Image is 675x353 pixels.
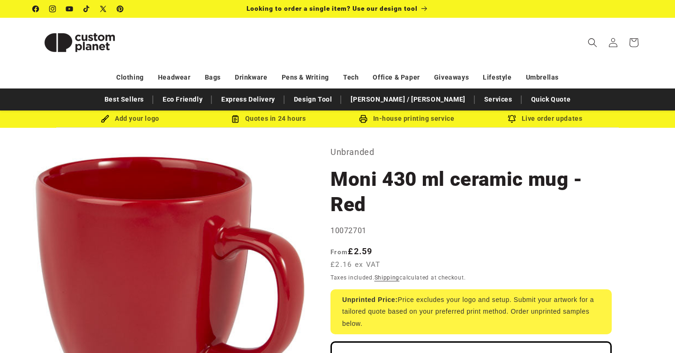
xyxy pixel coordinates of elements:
[330,246,373,256] strong: £2.59
[373,69,420,86] a: Office & Paper
[483,69,511,86] a: Lifestyle
[346,91,470,108] a: [PERSON_NAME] / [PERSON_NAME]
[247,5,418,12] span: Looking to order a single item? Use our design tool
[330,167,612,217] h1: Moni 430 ml ceramic mug - Red
[158,91,207,108] a: Eco Friendly
[434,69,469,86] a: Giveaways
[330,289,612,334] div: Price excludes your logo and setup. Submit your artwork for a tailored quote based on your prefer...
[231,115,240,123] img: Order Updates Icon
[199,113,337,125] div: Quotes in 24 hours
[508,115,516,123] img: Order updates
[30,18,130,67] a: Custom Planet
[342,296,398,303] strong: Unprinted Price:
[359,115,367,123] img: In-house printing
[330,226,367,235] span: 10072701
[480,91,517,108] a: Services
[343,69,359,86] a: Tech
[582,32,603,53] summary: Search
[205,69,221,86] a: Bags
[330,259,381,270] span: £2.16 ex VAT
[476,113,614,125] div: Live order updates
[282,69,329,86] a: Pens & Writing
[526,69,559,86] a: Umbrellas
[33,22,127,64] img: Custom Planet
[337,113,476,125] div: In-house printing service
[330,145,612,160] p: Unbranded
[217,91,280,108] a: Express Delivery
[158,69,191,86] a: Headwear
[100,91,149,108] a: Best Sellers
[330,248,348,256] span: From
[289,91,337,108] a: Design Tool
[101,115,109,123] img: Brush Icon
[116,69,144,86] a: Clothing
[61,113,199,125] div: Add your logo
[330,273,612,282] div: Taxes included. calculated at checkout.
[526,91,576,108] a: Quick Quote
[375,274,400,281] a: Shipping
[235,69,267,86] a: Drinkware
